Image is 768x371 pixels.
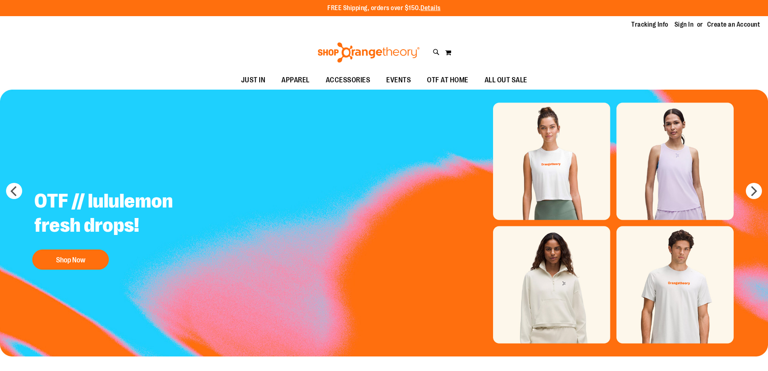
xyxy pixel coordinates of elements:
h2: OTF // lululemon fresh drops! [28,183,229,245]
span: EVENTS [386,71,411,89]
a: Create an Account [707,20,760,29]
a: OTF // lululemon fresh drops! Shop Now [28,183,229,274]
span: ALL OUT SALE [485,71,527,89]
span: ACCESSORIES [326,71,370,89]
span: OTF AT HOME [427,71,468,89]
button: Shop Now [32,249,109,270]
img: Shop Orangetheory [316,42,421,63]
a: Sign In [674,20,694,29]
span: APPAREL [281,71,310,89]
span: JUST IN [241,71,266,89]
button: next [746,183,762,199]
p: FREE Shipping, orders over $150. [327,4,441,13]
a: Tracking Info [631,20,668,29]
a: Details [420,4,441,12]
button: prev [6,183,22,199]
